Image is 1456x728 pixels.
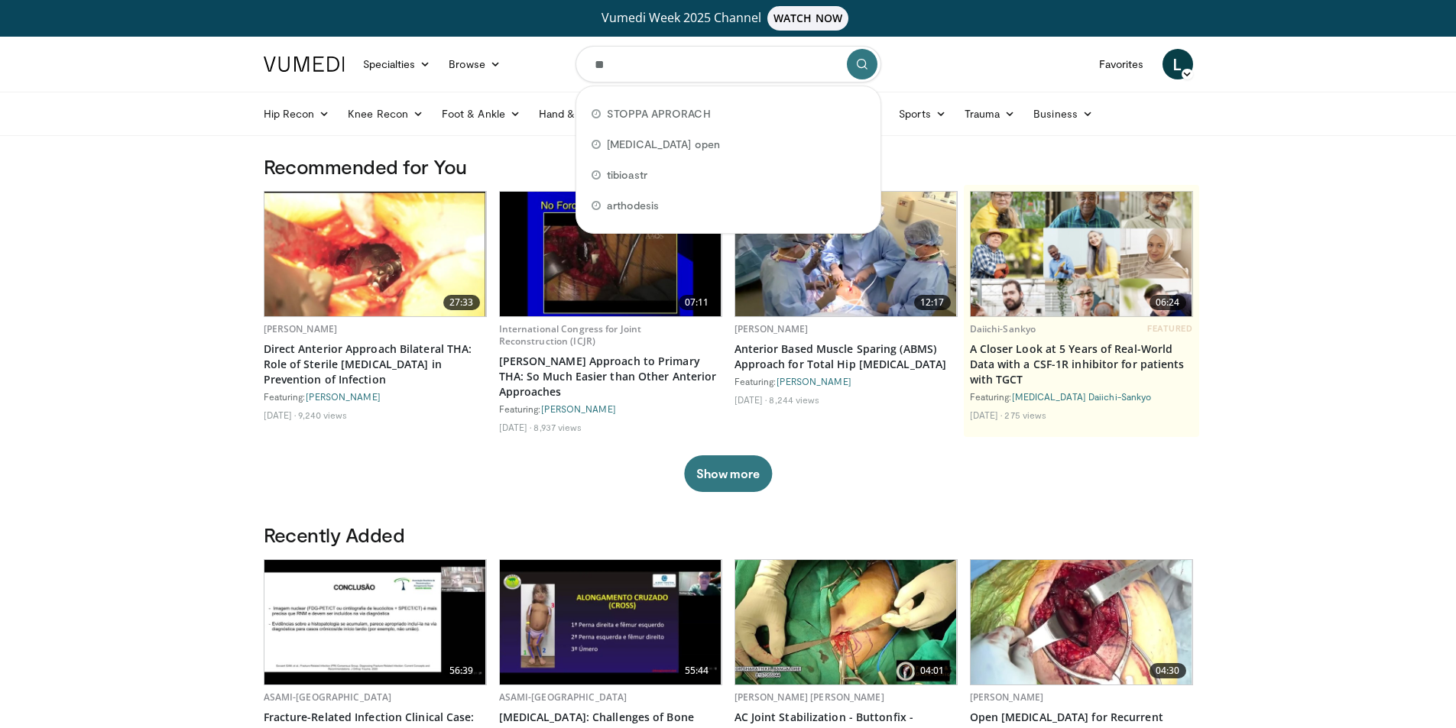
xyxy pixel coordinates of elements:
[1150,663,1186,678] span: 04:30
[500,560,722,684] img: 4f2bc282-22c3-41e7-a3f0-d3b33e5d5e41.620x360_q85_upscale.jpg
[264,409,297,421] li: [DATE]
[679,663,715,678] span: 55:44
[971,560,1192,684] img: 2b2da37e-a9b6-423e-b87e-b89ec568d167.620x360_q85_upscale.jpg
[607,106,711,121] span: STOPPA APRORACH
[1004,409,1046,421] li: 275 views
[264,154,1193,179] h3: Recommended for You
[607,198,660,213] span: arthodesis
[306,391,381,402] a: [PERSON_NAME]
[970,409,1003,421] li: [DATE]
[354,49,440,79] a: Specialties
[264,192,486,316] a: 27:33
[777,376,851,387] a: [PERSON_NAME]
[266,6,1191,31] a: Vumedi Week 2025 ChannelWATCH NOW
[533,421,582,433] li: 8,937 views
[1163,49,1193,79] a: L
[734,393,767,406] li: [DATE]
[607,167,648,183] span: tibioastr
[443,295,480,310] span: 27:33
[1090,49,1153,79] a: Favorites
[255,99,339,129] a: Hip Recon
[1012,391,1152,402] a: [MEDICAL_DATA] Daiichi-Sankyo
[735,192,957,316] a: 12:17
[264,341,487,387] a: Direct Anterior Approach Bilateral THA: Role of Sterile [MEDICAL_DATA] in Prevention of Infection
[499,691,627,704] a: ASAMI-[GEOGRAPHIC_DATA]
[443,663,480,678] span: 56:39
[734,341,958,372] a: Anterior Based Muscle Sparing (ABMS) Approach for Total Hip [MEDICAL_DATA]
[1147,323,1192,334] span: FEATURED
[955,99,1025,129] a: Trauma
[970,390,1193,403] div: Featuring:
[499,403,722,415] div: Featuring:
[914,295,951,310] span: 12:17
[970,341,1193,387] a: A Closer Look at 5 Years of Real-World Data with a CSF-1R inhibitor for patients with TGCT
[971,192,1192,316] a: 06:24
[264,57,345,72] img: VuMedi Logo
[433,99,530,129] a: Foot & Ankle
[576,46,881,83] input: Search topics, interventions
[264,691,392,704] a: ASAMI-[GEOGRAPHIC_DATA]
[264,390,487,403] div: Featuring:
[264,560,486,684] a: 56:39
[684,455,772,492] button: Show more
[735,560,957,684] img: c2f644dc-a967-485d-903d-283ce6bc3929.620x360_q85_upscale.jpg
[264,192,486,316] img: 20b76134-ce20-4b38-a9d1-93da3bc1b6ca.620x360_q85_upscale.jpg
[298,409,347,421] li: 9,240 views
[914,663,951,678] span: 04:01
[607,137,720,152] span: [MEDICAL_DATA] open
[264,560,486,684] img: 7827b68c-edda-4073-a757-b2e2fb0a5246.620x360_q85_upscale.jpg
[735,192,957,316] img: d8369c01-9f89-482a-b98f-10fadee8acc3.620x360_q85_upscale.jpg
[499,421,532,433] li: [DATE]
[970,691,1044,704] a: [PERSON_NAME]
[769,393,819,406] li: 8,244 views
[1150,295,1186,310] span: 06:24
[890,99,955,129] a: Sports
[735,560,957,684] a: 04:01
[970,322,1036,335] a: Daiichi-Sankyo
[530,99,628,129] a: Hand & Wrist
[971,192,1192,316] img: 93c22cae-14d1-47f0-9e4a-a244e824b022.png.620x360_q85_upscale.jpg
[734,322,809,335] a: [PERSON_NAME]
[500,192,722,316] img: 39c06b77-4aaf-44b3-a7d8-092cc5de73cb.620x360_q85_upscale.jpg
[499,322,642,348] a: International Congress for Joint Reconstruction (ICJR)
[679,295,715,310] span: 07:11
[1024,99,1102,129] a: Business
[264,322,338,335] a: [PERSON_NAME]
[264,523,1193,547] h3: Recently Added
[439,49,510,79] a: Browse
[734,375,958,387] div: Featuring:
[734,691,884,704] a: [PERSON_NAME] [PERSON_NAME]
[499,354,722,400] a: [PERSON_NAME] Approach to Primary THA: So Much Easier than Other Anterior Approaches
[541,403,616,414] a: [PERSON_NAME]
[339,99,433,129] a: Knee Recon
[500,192,722,316] a: 07:11
[971,560,1192,684] a: 04:30
[767,6,848,31] span: WATCH NOW
[500,560,722,684] a: 55:44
